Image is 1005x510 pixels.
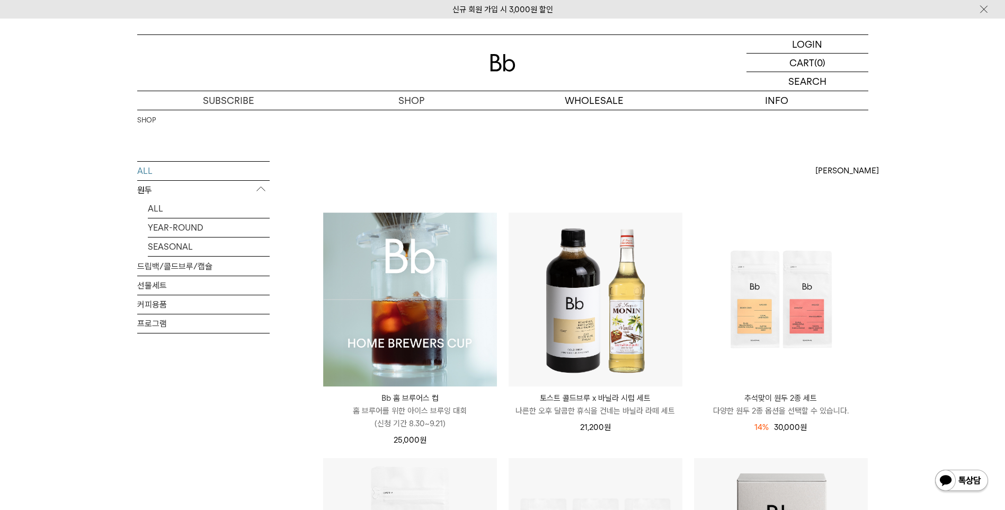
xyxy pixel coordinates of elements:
p: LOGIN [792,35,822,53]
p: 다양한 원두 2종 옵션을 선택할 수 있습니다. [694,405,868,417]
p: INFO [686,91,868,110]
div: 14% [754,421,769,434]
span: 30,000 [774,423,807,432]
a: ALL [148,199,270,218]
p: 홈 브루어를 위한 아이스 브루잉 대회 (신청 기간 8.30~9.21) [323,405,497,430]
a: 신규 회원 가입 시 3,000원 할인 [452,5,553,14]
img: 토스트 콜드브루 x 바닐라 시럽 세트 [509,213,682,386]
img: 카카오톡 채널 1:1 채팅 버튼 [934,469,989,494]
a: ALL [137,162,270,180]
span: [PERSON_NAME] [815,164,879,177]
a: 프로그램 [137,314,270,333]
p: SEARCH [788,72,826,91]
p: 추석맞이 원두 2종 세트 [694,392,868,405]
p: Bb 홈 브루어스 컵 [323,392,497,405]
p: CART [789,54,814,72]
a: 토스트 콜드브루 x 바닐라 시럽 세트 나른한 오후 달콤한 휴식을 건네는 바닐라 라떼 세트 [509,392,682,417]
span: 원 [420,435,426,445]
a: SHOP [320,91,503,110]
p: 나른한 오후 달콤한 휴식을 건네는 바닐라 라떼 세트 [509,405,682,417]
span: 25,000 [394,435,426,445]
a: 추석맞이 원두 2종 세트 다양한 원두 2종 옵션을 선택할 수 있습니다. [694,392,868,417]
a: CART (0) [746,54,868,72]
img: 추석맞이 원두 2종 세트 [694,213,868,386]
img: Bb 홈 브루어스 컵 [323,213,497,386]
a: SHOP [137,115,156,126]
a: 커피용품 [137,295,270,314]
p: 토스트 콜드브루 x 바닐라 시럽 세트 [509,392,682,405]
span: 원 [604,423,611,432]
a: SEASONAL [148,238,270,256]
a: Bb 홈 브루어스 컵 홈 브루어를 위한 아이스 브루잉 대회(신청 기간 8.30~9.21) [323,392,497,430]
a: LOGIN [746,35,868,54]
span: 21,200 [580,423,611,432]
a: 선물세트 [137,276,270,295]
p: 원두 [137,181,270,200]
a: YEAR-ROUND [148,218,270,237]
p: (0) [814,54,825,72]
a: SUBSCRIBE [137,91,320,110]
p: WHOLESALE [503,91,686,110]
a: 드립백/콜드브루/캡슐 [137,257,270,276]
img: 로고 [490,54,515,72]
span: 원 [800,423,807,432]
